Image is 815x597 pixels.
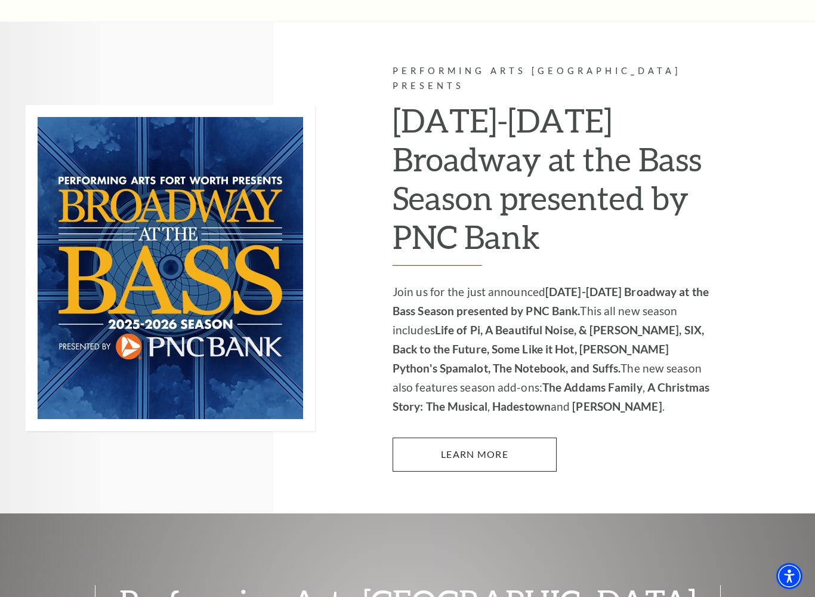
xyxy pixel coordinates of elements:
[393,438,557,471] a: Learn More 2025-2026 Broadway at the Bass Season presented by PNC Bank
[393,323,704,375] strong: Life of Pi, A Beautiful Noise, & [PERSON_NAME], SIX, Back to the Future, Some Like it Hot, [PERSO...
[542,380,643,394] strong: The Addams Family
[393,101,712,266] h2: [DATE]-[DATE] Broadway at the Bass Season presented by PNC Bank
[393,285,709,318] strong: [DATE]-[DATE] Broadway at the Bass Season presented by PNC Bank.
[393,380,709,413] strong: A Christmas Story: The Musical
[572,399,662,413] strong: [PERSON_NAME]
[776,563,802,589] div: Accessibility Menu
[26,105,315,431] img: Performing Arts Fort Worth Presents
[492,399,551,413] strong: Hadestown
[393,64,712,94] p: Performing Arts [GEOGRAPHIC_DATA] Presents
[393,282,712,416] p: Join us for the just announced This all new season includes The new season also features season a...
